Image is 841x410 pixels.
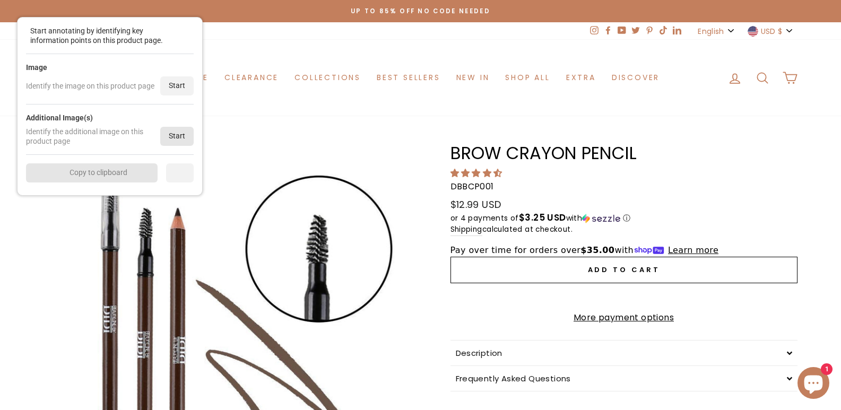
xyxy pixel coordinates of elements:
span: $12.99 USD [450,198,501,211]
a: Clearance [216,68,287,88]
div: Start [160,76,194,95]
a: Shop All [497,68,558,88]
a: More payment options [450,311,797,325]
a: Shipping [450,224,482,236]
a: New in [448,68,498,88]
div: Additional Image(s) [26,113,93,123]
a: Extra [558,68,604,88]
button: Add to cart [450,257,797,283]
small: calculated at checkout. [450,224,797,236]
div: or 4 payments of with [450,213,797,224]
a: Discover [604,68,667,88]
div: Start [160,127,194,146]
span: Up to 85% off NO CODE NEEDED [351,7,490,15]
div: Copy to clipboard [26,163,158,182]
div: Image [26,63,47,72]
div: Identify the image on this product page [26,81,154,91]
span: Description [456,347,502,359]
img: Sezzle [582,214,620,223]
button: English [695,22,739,40]
span: $3.25 USD [519,211,566,224]
a: Collections [287,68,369,88]
p: DBBCP001 [450,180,797,194]
a: Best Sellers [369,68,448,88]
div: Identify the additional image on this product page [26,127,160,146]
button: USD $ [744,22,797,40]
span: English [698,25,724,37]
span: 4.50 stars [450,167,505,179]
div: or 4 payments of$3.25 USDwithSezzle Click to learn more about Sezzle [450,213,797,224]
inbox-online-store-chat: Shopify online store chat [794,367,833,402]
div: Start annotating by identifying key information points on this product page. [30,26,179,45]
span: USD $ [761,25,783,37]
span: Add to cart [588,265,660,275]
span: Frequently Asked Questions [456,373,571,384]
ul: Primary [174,68,667,88]
h1: Brow Crayon Pencil [450,145,797,162]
